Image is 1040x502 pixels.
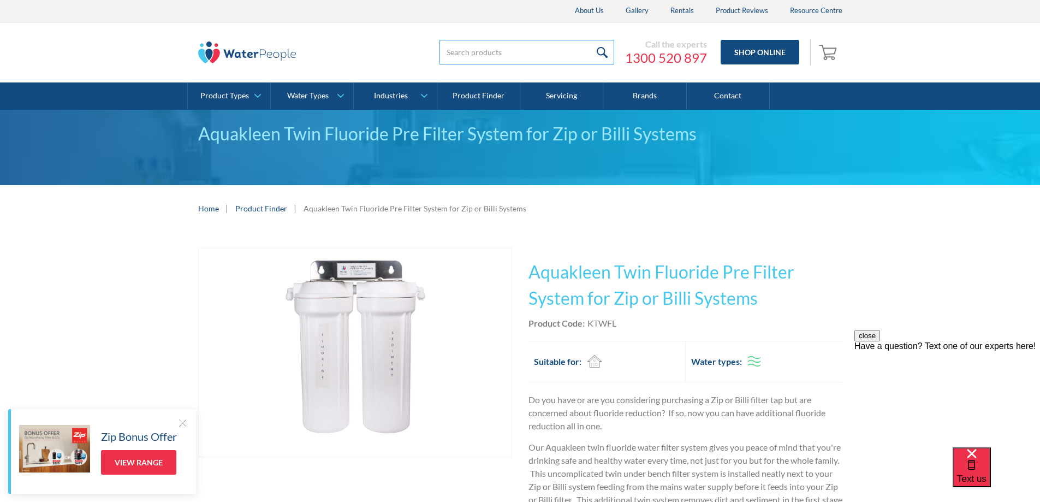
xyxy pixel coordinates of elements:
[816,39,842,66] a: Open empty cart
[625,50,707,66] a: 1300 520 897
[528,393,842,433] p: Do you have or are you considering purchasing a Zip or Billi filter tap but are concerned about f...
[374,91,408,101] div: Industries
[953,447,1040,502] iframe: podium webchat widget bubble
[198,42,296,63] img: The Water People
[437,82,520,110] a: Product Finder
[224,202,230,215] div: |
[819,43,840,61] img: shopping cart
[603,82,686,110] a: Brands
[520,82,603,110] a: Servicing
[534,355,581,368] h2: Suitable for:
[854,330,1040,461] iframe: podium webchat widget prompt
[287,91,329,101] div: Water Types
[354,82,436,110] a: Industries
[101,428,177,445] h5: Zip Bonus Offer
[235,203,287,214] a: Product Finder
[198,121,842,147] div: Aquakleen Twin Fluoride Pre Filter System for Zip or Billi Systems
[19,425,90,473] img: Zip Bonus Offer
[528,259,842,311] h1: Aquakleen Twin Fluoride Pre Filter System for Zip or Billi Systems
[304,203,526,214] div: Aquakleen Twin Fluoride Pre Filter System for Zip or Billi Systems
[439,40,614,64] input: Search products
[198,203,219,214] a: Home
[198,248,512,458] a: open lightbox
[293,202,298,215] div: |
[687,82,770,110] a: Contact
[101,450,176,475] a: View Range
[587,317,616,330] div: KTWFL
[528,318,585,328] strong: Product Code:
[271,82,353,110] a: Water Types
[188,82,270,110] a: Product Types
[199,249,512,457] img: Aquakleen Twin Fluoride Pre Filter System for Zip or Billi Systems
[691,355,742,368] h2: Water types:
[200,91,249,101] div: Product Types
[721,40,799,64] a: Shop Online
[625,39,707,50] div: Call the experts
